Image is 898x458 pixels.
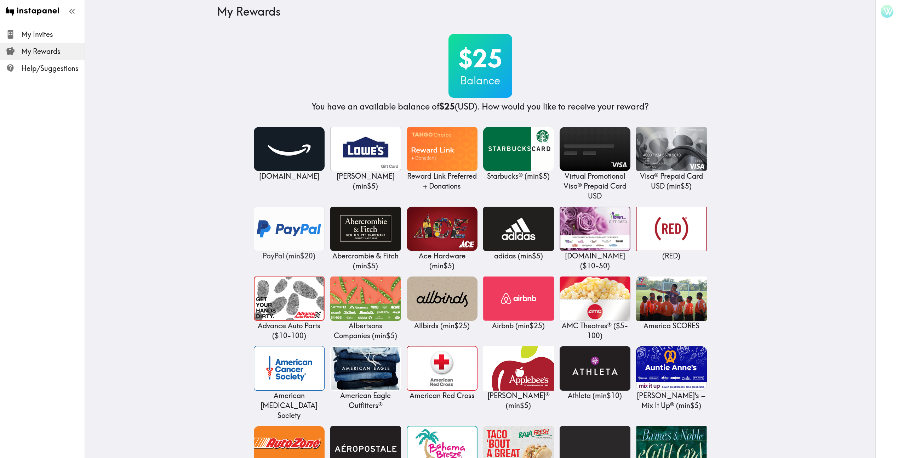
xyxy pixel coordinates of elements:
[636,251,707,261] p: (RED)
[636,207,707,261] a: (RED)(RED)
[254,277,325,341] a: Advance Auto PartsAdvance Auto Parts ($10-100)
[407,207,477,271] a: Ace HardwareAce Hardware (min$5)
[407,321,477,331] p: Allbirds ( min $25 )
[560,321,630,341] p: AMC Theatres® ( $5 - 100 )
[883,5,893,18] span: W
[483,391,554,410] p: [PERSON_NAME]® ( min $5 )
[254,171,325,181] p: [DOMAIN_NAME]
[330,346,401,391] img: American Eagle Outfitters®
[407,171,477,191] p: Reward Link Preferred + Donations
[636,346,707,410] a: Auntie Anne’s – Mix It Up®[PERSON_NAME]’s – Mix It Up® (min$5)
[330,127,401,171] img: Lowe's
[636,346,707,391] img: Auntie Anne’s – Mix It Up®
[483,171,554,181] p: Starbucks® ( min $5 )
[21,63,85,73] span: Help/Suggestions
[254,346,325,391] img: American Cancer Society
[483,346,554,410] a: Applebee’s®[PERSON_NAME]® (min$5)
[254,277,325,321] img: Advance Auto Parts
[483,207,554,251] img: adidas
[636,277,707,321] img: America SCORES
[483,321,554,331] p: Airbnb ( min $25 )
[880,4,894,18] button: W
[560,346,630,391] img: Athleta
[560,127,630,201] a: Virtual Promotional Visa® Prepaid Card USDVirtual Promotional Visa® Prepaid Card USD
[330,391,401,410] p: American Eagle Outfitters®
[636,171,707,191] p: Visa® Prepaid Card USD ( min $5 )
[330,207,401,251] img: Abercrombie & Fitch
[448,44,512,73] h2: $25
[636,277,707,331] a: America SCORESAmerica SCORES
[483,277,554,331] a: AirbnbAirbnb (min$25)
[407,207,477,251] img: Ace Hardware
[560,207,630,271] a: 1-800flowers.com[DOMAIN_NAME] ($10-50)
[483,251,554,261] p: adidas ( min $5 )
[330,277,401,321] img: Albertsons Companies
[483,207,554,261] a: adidasadidas (min$5)
[560,391,630,401] p: Athleta ( min $10 )
[254,321,325,341] p: Advance Auto Parts ( $10 - 100 )
[407,127,477,171] img: Reward Link Preferred + Donations
[407,277,477,331] a: AllbirdsAllbirds (min$25)
[330,171,401,191] p: [PERSON_NAME] ( min $5 )
[254,391,325,420] p: American [MEDICAL_DATA] Society
[439,101,455,112] b: $25
[407,251,477,271] p: Ace Hardware ( min $5 )
[636,391,707,410] p: [PERSON_NAME]’s – Mix It Up® ( min $5 )
[560,127,630,171] img: Virtual Promotional Visa® Prepaid Card USD
[560,251,630,271] p: [DOMAIN_NAME] ( $10 - 50 )
[330,346,401,410] a: American Eagle Outfitters®American Eagle Outfitters®
[254,207,325,261] a: PayPalPayPal (min$20)
[560,277,630,341] a: AMC Theatres®AMC Theatres® ($5-100)
[407,127,477,191] a: Reward Link Preferred + DonationsReward Link Preferred + Donations
[254,346,325,420] a: American Cancer SocietyAmerican [MEDICAL_DATA] Society
[21,29,85,39] span: My Invites
[636,127,707,171] img: Visa® Prepaid Card USD
[560,277,630,321] img: AMC Theatres®
[483,277,554,321] img: Airbnb
[636,207,707,251] img: (RED)
[636,321,707,331] p: America SCORES
[483,127,554,181] a: Starbucks®Starbucks® (min$5)
[254,127,325,181] a: Amazon.com[DOMAIN_NAME]
[330,321,401,341] p: Albertsons Companies ( min $5 )
[330,127,401,191] a: Lowe's[PERSON_NAME] (min$5)
[407,346,477,401] a: American Red CrossAmerican Red Cross
[448,73,512,88] h3: Balance
[560,346,630,401] a: AthletaAthleta (min$10)
[407,391,477,401] p: American Red Cross
[254,251,325,261] p: PayPal ( min $20 )
[330,251,401,271] p: Abercrombie & Fitch ( min $5 )
[254,207,325,251] img: PayPal
[21,46,85,56] span: My Rewards
[407,346,477,391] img: American Red Cross
[330,207,401,271] a: Abercrombie & FitchAbercrombie & Fitch (min$5)
[636,127,707,191] a: Visa® Prepaid Card USDVisa® Prepaid Card USD (min$5)
[483,127,554,171] img: Starbucks®
[311,101,649,113] h4: You have an available balance of (USD) . How would you like to receive your reward?
[560,171,630,201] p: Virtual Promotional Visa® Prepaid Card USD
[560,207,630,251] img: 1-800flowers.com
[407,277,477,321] img: Allbirds
[217,5,738,18] h3: My Rewards
[254,127,325,171] img: Amazon.com
[330,277,401,341] a: Albertsons CompaniesAlbertsons Companies (min$5)
[483,346,554,391] img: Applebee’s®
